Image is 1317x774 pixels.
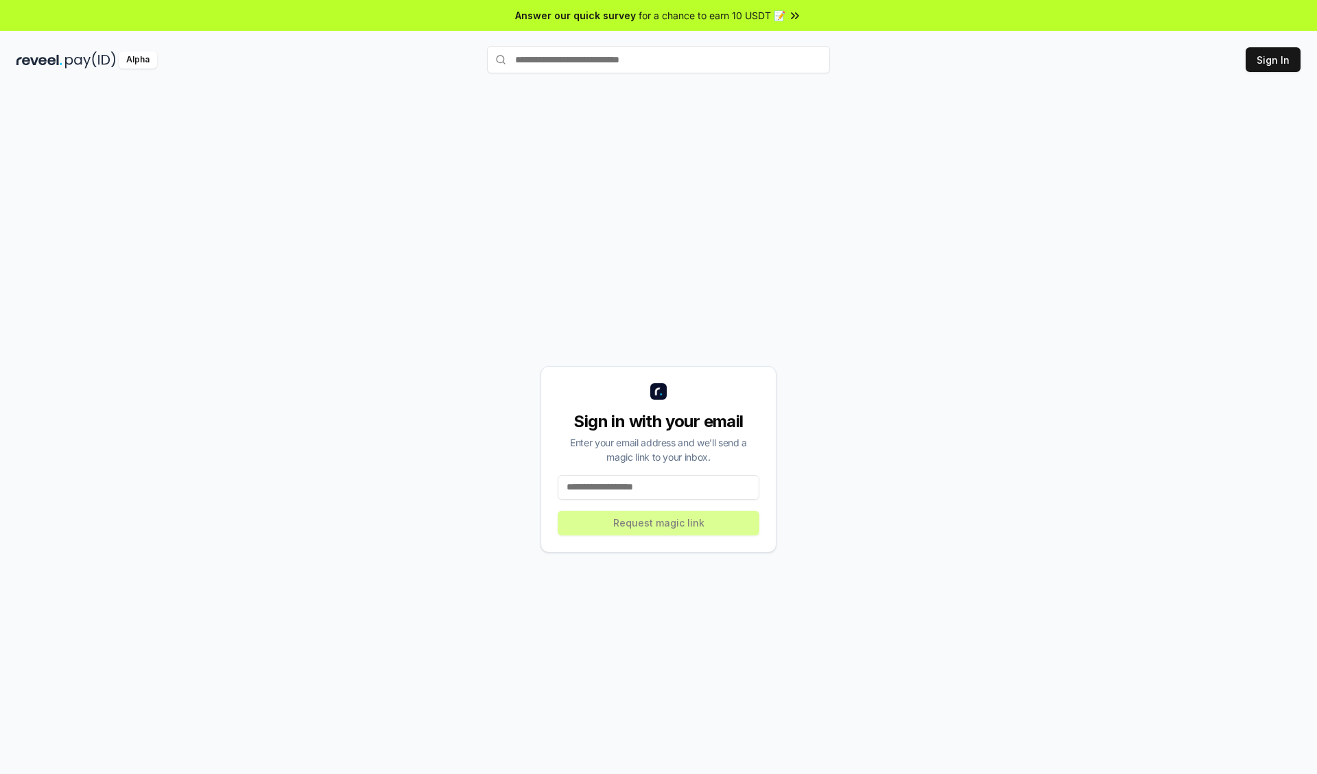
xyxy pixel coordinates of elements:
span: Answer our quick survey [515,8,636,23]
div: Sign in with your email [558,411,759,433]
div: Alpha [119,51,157,69]
div: Enter your email address and we’ll send a magic link to your inbox. [558,435,759,464]
img: logo_small [650,383,667,400]
button: Sign In [1246,47,1301,72]
img: pay_id [65,51,116,69]
img: reveel_dark [16,51,62,69]
span: for a chance to earn 10 USDT 📝 [639,8,785,23]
